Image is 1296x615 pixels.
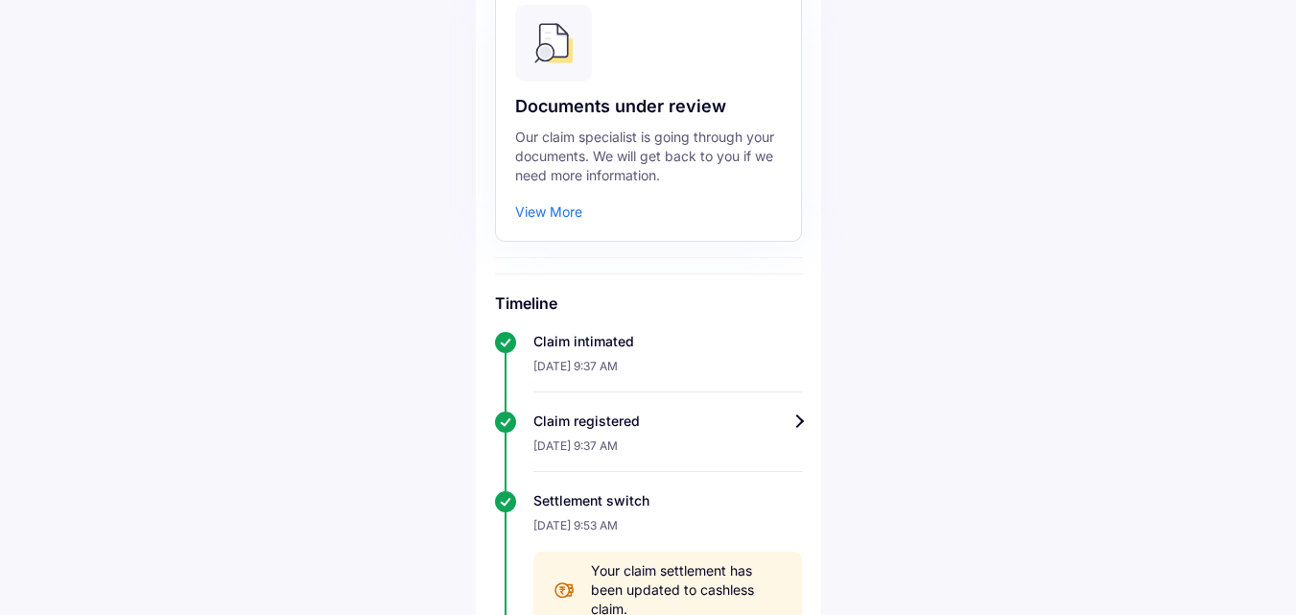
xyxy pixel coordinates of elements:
div: [DATE] 9:37 AM [533,351,802,392]
div: Documents under review [515,95,782,118]
div: [DATE] 9:37 AM [533,431,802,472]
h6: Timeline [495,294,802,313]
div: Settlement switch [533,491,802,510]
div: [DATE] 9:53 AM [533,510,802,552]
div: Claim registered [533,412,802,431]
div: View More [515,202,582,222]
div: Our claim specialist is going through your documents. We will get back to you if we need more inf... [515,128,782,185]
div: Claim intimated [533,332,802,351]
